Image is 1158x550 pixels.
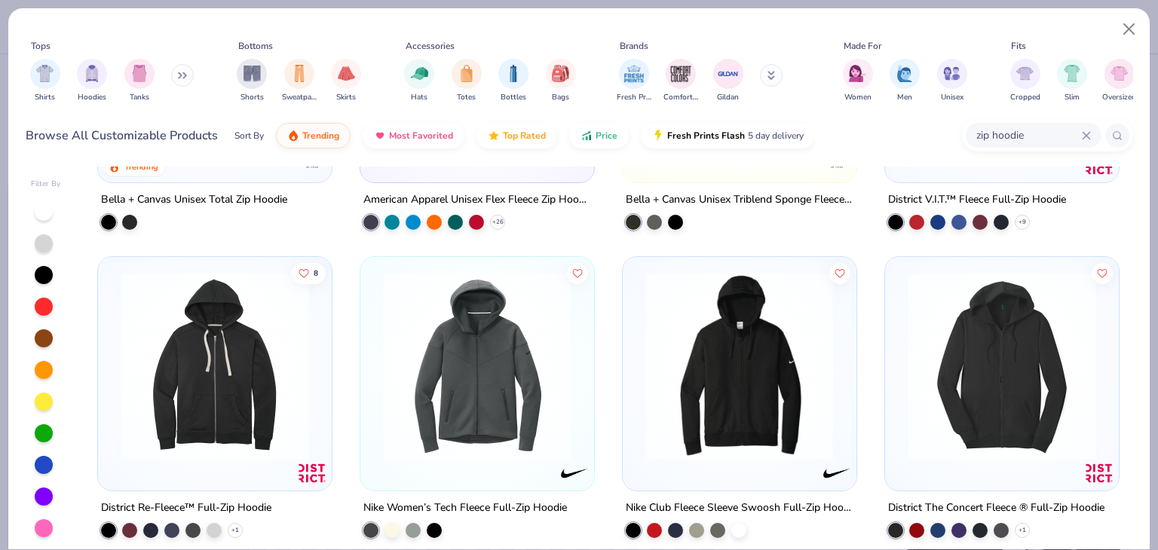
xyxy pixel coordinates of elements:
div: filter for Bottles [498,59,528,103]
span: Bottles [501,92,526,103]
span: Men [897,92,912,103]
button: filter button [663,59,698,103]
button: filter button [331,59,361,103]
img: Nike logo [822,457,852,487]
img: most_fav.gif [374,130,386,142]
div: filter for Tanks [124,59,155,103]
img: Unisex Image [943,65,960,82]
span: Shirts [35,92,55,103]
div: Made For [844,39,881,53]
div: District The Concert Fleece ® Full-Zip Hoodie [888,498,1104,517]
div: filter for Oversized [1102,59,1136,103]
img: District logo [297,457,327,487]
img: Cropped Image [1016,65,1034,82]
img: Comfort Colors Image [669,63,692,85]
button: Top Rated [476,123,557,148]
div: Bella + Canvas Unisex Total Zip Hoodie [101,191,287,209]
div: filter for Unisex [937,59,967,103]
img: Bella + Canvas logo [822,150,852,180]
div: filter for Hats [404,59,434,103]
img: American Apparel logo [559,150,590,180]
div: filter for Cropped [1010,59,1040,103]
div: filter for Comfort Colors [663,59,698,103]
img: Fresh Prints Image [623,63,645,85]
div: filter for Skirts [331,59,361,103]
button: Price [569,123,629,148]
span: Most Favorited [389,130,453,142]
input: Try "T-Shirt" [975,127,1082,144]
button: filter button [713,59,743,103]
button: Like [829,262,850,283]
img: Totes Image [458,65,475,82]
span: Women [844,92,872,103]
div: Nike Club Fleece Sleeve Swoosh Full-Zip Hoodie [626,498,853,517]
span: Shorts [240,92,264,103]
div: District V.I.T.™ Fleece Full-Zip Hoodie [888,191,1066,209]
div: filter for Women [843,59,873,103]
div: District Re-Fleece™ Full-Zip Hoodie [101,498,271,517]
span: Fresh Prints [617,92,651,103]
span: Tanks [130,92,149,103]
span: Gildan [717,92,739,103]
button: filter button [937,59,967,103]
div: Bottoms [238,39,273,53]
button: filter button [1057,59,1087,103]
img: Gildan Image [717,63,740,85]
img: flash.gif [652,130,664,142]
span: Hoodies [78,92,106,103]
span: + 1 [1019,525,1026,534]
div: filter for Shirts [30,59,60,103]
span: Comfort Colors [663,92,698,103]
button: Like [292,262,326,283]
img: 76e31f04-5984-4974-affe-0d5e7e0b7f7e [900,272,1104,460]
div: Accessories [406,39,455,53]
img: Oversized Image [1111,65,1128,82]
button: Trending [276,123,351,148]
button: filter button [77,59,107,103]
img: Bags Image [552,65,568,82]
button: filter button [452,59,482,103]
div: Brands [620,39,648,53]
div: filter for Bags [546,59,576,103]
div: Fits [1011,39,1026,53]
button: filter button [30,59,60,103]
span: Hats [411,92,427,103]
img: Women Image [849,65,866,82]
img: Skirts Image [338,65,355,82]
span: Top Rated [503,130,546,142]
div: filter for Sweatpants [282,59,317,103]
button: filter button [890,59,920,103]
img: Shirts Image [36,65,54,82]
span: + 1 [231,525,239,534]
div: American Apparel Unisex Flex Fleece Zip Hoodie [363,191,591,209]
button: filter button [124,59,155,103]
span: Bags [552,92,569,103]
div: filter for Totes [452,59,482,103]
span: Sweatpants [282,92,317,103]
img: trending.gif [287,130,299,142]
span: 8 [314,269,319,277]
span: Skirts [336,92,356,103]
img: Shorts Image [244,65,261,82]
button: filter button [404,59,434,103]
span: Fresh Prints Flash [667,130,745,142]
button: Close [1115,15,1144,44]
img: District logo [1083,150,1114,180]
span: Totes [457,92,476,103]
img: District logo [1083,457,1114,487]
img: Hats Image [411,65,428,82]
button: filter button [843,59,873,103]
img: 1c8c1ba7-c0cf-481f-8e1d-15fc77e8d7dd [113,272,317,460]
img: 5fb1a126-66ed-4dc4-a3fe-da0ba6c8f8c3 [638,272,841,460]
span: Unisex [941,92,963,103]
img: Hoodies Image [84,65,100,82]
button: Like [1092,262,1113,283]
div: filter for Hoodies [77,59,107,103]
img: 297f27f0-2b8d-4d55-a281-b054b63b35f6 [841,272,1045,460]
span: Oversized [1102,92,1136,103]
img: 76e21b4c-8b84-4405-bcd0-ac7efb0e8747 [375,272,579,460]
button: filter button [498,59,528,103]
img: TopRated.gif [488,130,500,142]
div: filter for Men [890,59,920,103]
img: Bella + Canvas logo [297,150,327,180]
